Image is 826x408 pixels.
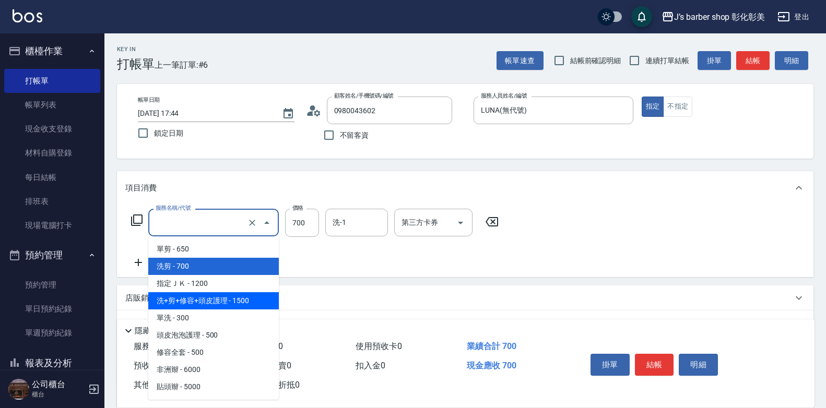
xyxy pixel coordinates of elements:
[4,189,100,213] a: 排班表
[4,297,100,321] a: 單日預約紀錄
[4,141,100,165] a: 材料自購登錄
[148,258,279,275] span: 洗剪 - 700
[773,7,813,27] button: 登出
[245,215,259,230] button: Clear
[148,275,279,292] span: 指定ＪＫ - 1200
[117,46,155,53] h2: Key In
[4,69,100,93] a: 打帳單
[148,241,279,258] span: 單剪 - 650
[125,293,157,304] p: 店販銷售
[467,341,516,351] span: 業績合計 700
[13,9,42,22] img: Logo
[631,6,652,27] button: save
[452,214,469,231] button: Open
[154,128,183,139] span: 鎖定日期
[117,285,813,310] div: 店販銷售
[4,242,100,269] button: 預約管理
[645,55,689,66] span: 連續打單結帳
[635,354,674,376] button: 結帳
[570,55,621,66] span: 結帳前確認明細
[125,183,157,194] p: 項目消費
[155,58,208,71] span: 上一筆訂單:#6
[156,204,191,212] label: 服務名稱/代號
[4,213,100,237] a: 現場電腦打卡
[117,57,155,71] h3: 打帳單
[32,390,85,399] p: 櫃台
[4,93,100,117] a: 帳單列表
[117,310,813,335] div: 預收卡販賣
[292,204,303,212] label: 價格
[258,214,275,231] button: Close
[591,354,630,376] button: 掛單
[736,51,770,70] button: 結帳
[148,361,279,378] span: 非洲辮 - 6000
[125,318,164,329] p: 預收卡販賣
[663,97,692,117] button: 不指定
[642,97,664,117] button: 指定
[148,378,279,395] span: 貼頭辮 - 5000
[117,171,813,205] div: 項目消費
[356,341,402,351] span: 使用預收卡 0
[497,51,544,70] button: 帳單速查
[134,361,180,370] span: 預收卡販賣 0
[340,130,369,141] span: 不留客資
[138,105,272,122] input: YYYY/MM/DD hh:mm
[8,379,29,400] img: Person
[334,92,394,100] label: 顧客姓名/手機號碼/編號
[134,380,188,390] span: 其他付款方式 0
[148,292,279,309] span: 洗+剪+修容+頭皮護理 - 1500
[356,361,385,370] span: 扣入金 0
[148,309,279,327] span: 單洗 - 300
[148,327,279,344] span: 頭皮泡泡護理 - 500
[679,354,718,376] button: 明細
[674,10,765,23] div: J’s barber shop 彰化彰美
[4,117,100,141] a: 現金收支登錄
[4,321,100,345] a: 單週預約紀錄
[4,350,100,377] button: 報表及分析
[276,101,301,126] button: Choose date, selected date is 2025-09-07
[135,326,182,337] p: 隱藏業績明細
[4,273,100,297] a: 預約管理
[148,344,279,361] span: 修容全套 - 500
[138,96,160,104] label: 帳單日期
[698,51,731,70] button: 掛單
[134,341,181,351] span: 服務消費 700
[467,361,516,370] span: 現金應收 700
[4,38,100,65] button: 櫃檯作業
[4,165,100,189] a: 每日結帳
[775,51,808,70] button: 明細
[657,6,769,28] button: J’s barber shop 彰化彰美
[481,92,527,100] label: 服務人員姓名/編號
[32,379,85,390] h5: 公司櫃台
